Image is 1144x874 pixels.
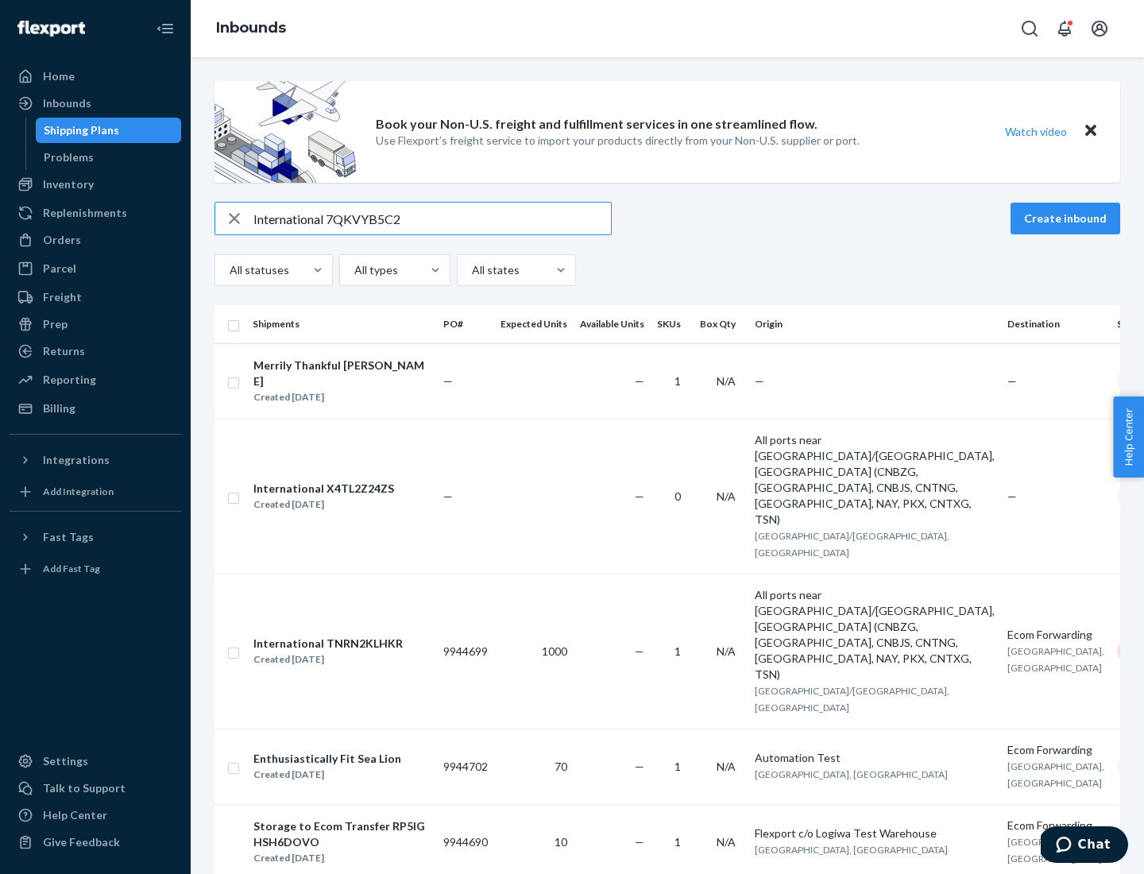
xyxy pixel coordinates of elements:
span: [GEOGRAPHIC_DATA]/[GEOGRAPHIC_DATA], [GEOGRAPHIC_DATA] [755,685,949,714]
div: Created [DATE] [253,652,403,667]
div: Storage to Ecom Transfer RP5IGHSH6DOVO [253,818,430,850]
div: Prep [43,316,68,332]
a: Add Integration [10,479,181,505]
span: — [1007,374,1017,388]
span: 70 [555,760,567,773]
div: Settings [43,753,88,769]
div: Automation Test [755,750,995,766]
th: PO# [437,305,494,343]
div: Created [DATE] [253,767,401,783]
div: All ports near [GEOGRAPHIC_DATA]/[GEOGRAPHIC_DATA], [GEOGRAPHIC_DATA] (CNBZG, [GEOGRAPHIC_DATA], ... [755,587,995,683]
th: Available Units [574,305,651,343]
div: Shipping Plans [44,122,119,138]
a: Add Fast Tag [10,556,181,582]
a: Parcel [10,256,181,281]
a: Inbounds [10,91,181,116]
a: Replenishments [10,200,181,226]
a: Billing [10,396,181,421]
a: Freight [10,284,181,310]
span: N/A [717,374,736,388]
div: Fast Tags [43,529,94,545]
span: — [635,644,644,658]
span: 1000 [542,644,567,658]
span: N/A [717,489,736,503]
div: All ports near [GEOGRAPHIC_DATA]/[GEOGRAPHIC_DATA], [GEOGRAPHIC_DATA] (CNBZG, [GEOGRAPHIC_DATA], ... [755,432,995,528]
button: Open notifications [1049,13,1080,44]
th: Origin [748,305,1001,343]
input: Search inbounds by name, destination, msku... [253,203,611,234]
a: Reporting [10,367,181,393]
span: — [755,374,764,388]
button: Help Center [1113,396,1144,478]
button: Integrations [10,447,181,473]
div: Give Feedback [43,834,120,850]
p: Use Flexport’s freight service to import your products directly from your Non-U.S. supplier or port. [376,133,860,149]
button: Close [1080,120,1101,143]
div: Created [DATE] [253,850,430,866]
ol: breadcrumbs [203,6,299,52]
a: Settings [10,748,181,774]
span: [GEOGRAPHIC_DATA], [GEOGRAPHIC_DATA] [755,768,948,780]
iframe: Opens a widget where you can chat to one of our agents [1041,826,1128,866]
div: Replenishments [43,205,127,221]
div: Add Integration [43,485,114,498]
span: [GEOGRAPHIC_DATA], [GEOGRAPHIC_DATA] [1007,836,1104,864]
span: — [635,489,644,503]
div: Ecom Forwarding [1007,818,1104,833]
div: Orders [43,232,81,248]
div: Freight [43,289,82,305]
span: N/A [717,835,736,849]
td: 9944699 [437,574,494,729]
div: Help Center [43,807,107,823]
span: 1 [674,644,681,658]
span: [GEOGRAPHIC_DATA], [GEOGRAPHIC_DATA] [1007,645,1104,674]
span: 1 [674,835,681,849]
th: Shipments [246,305,437,343]
span: 1 [674,760,681,773]
button: Fast Tags [10,524,181,550]
a: Inventory [10,172,181,197]
th: Destination [1001,305,1111,343]
span: N/A [717,760,736,773]
img: Flexport logo [17,21,85,37]
a: Orders [10,227,181,253]
div: Add Fast Tag [43,562,100,575]
span: [GEOGRAPHIC_DATA], [GEOGRAPHIC_DATA] [1007,760,1104,789]
span: — [1007,489,1017,503]
div: Ecom Forwarding [1007,627,1104,643]
button: Create inbound [1011,203,1120,234]
span: N/A [717,644,736,658]
p: Book your Non-U.S. freight and fulfillment services in one streamlined flow. [376,115,817,133]
a: Problems [36,145,182,170]
input: All states [470,262,472,278]
div: Home [43,68,75,84]
a: Home [10,64,181,89]
input: All statuses [228,262,230,278]
div: Parcel [43,261,76,277]
a: Returns [10,338,181,364]
div: Billing [43,400,75,416]
span: 10 [555,835,567,849]
button: Close Navigation [149,13,181,44]
th: Expected Units [494,305,574,343]
input: All types [353,262,354,278]
div: Inventory [43,176,94,192]
button: Talk to Support [10,775,181,801]
a: Prep [10,311,181,337]
span: — [443,489,453,503]
a: Inbounds [216,19,286,37]
div: Returns [43,343,85,359]
th: Box Qty [694,305,748,343]
span: — [635,835,644,849]
button: Watch video [995,120,1077,143]
div: Integrations [43,452,110,468]
th: SKUs [651,305,694,343]
div: Created [DATE] [253,389,430,405]
div: International TNRN2KLHKR [253,636,403,652]
td: 9944702 [437,729,494,804]
div: Ecom Forwarding [1007,742,1104,758]
div: International X4TL2Z24ZS [253,481,394,497]
div: Merrily Thankful [PERSON_NAME] [253,358,430,389]
span: 1 [674,374,681,388]
span: — [635,374,644,388]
